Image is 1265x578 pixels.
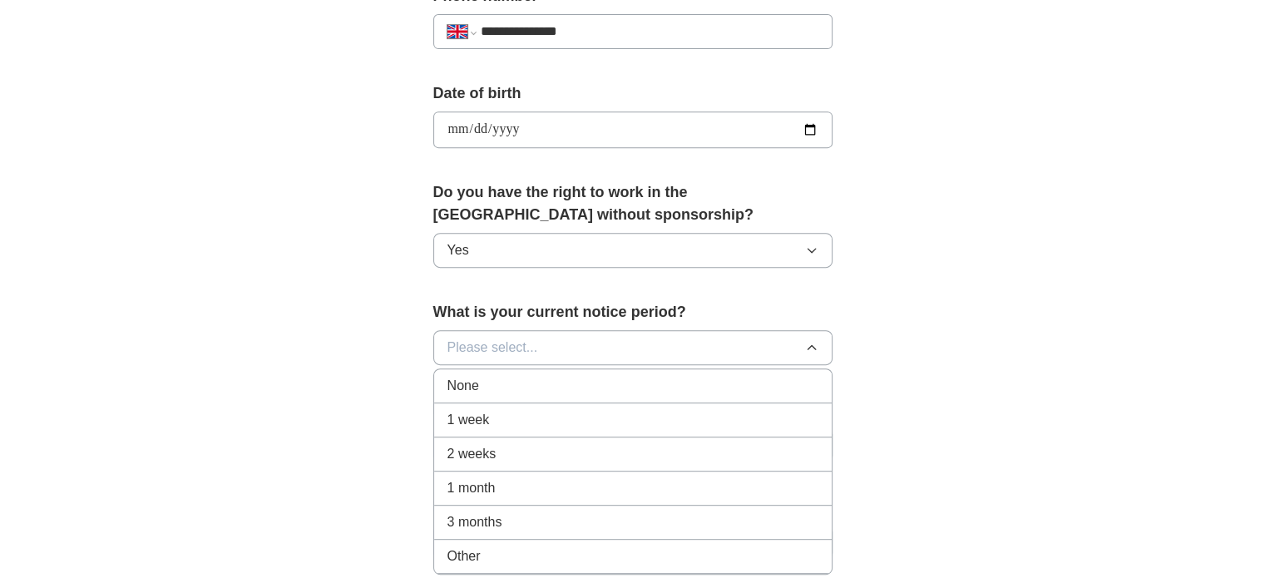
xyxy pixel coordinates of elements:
label: Do you have the right to work in the [GEOGRAPHIC_DATA] without sponsorship? [433,181,833,226]
span: 1 week [447,410,490,430]
span: 1 month [447,478,496,498]
button: Yes [433,233,833,268]
button: Please select... [433,330,833,365]
span: Yes [447,240,469,260]
label: What is your current notice period? [433,301,833,324]
span: Other [447,546,481,566]
span: 3 months [447,512,502,532]
span: Please select... [447,338,538,358]
label: Date of birth [433,82,833,105]
span: 2 weeks [447,444,497,464]
span: None [447,376,479,396]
